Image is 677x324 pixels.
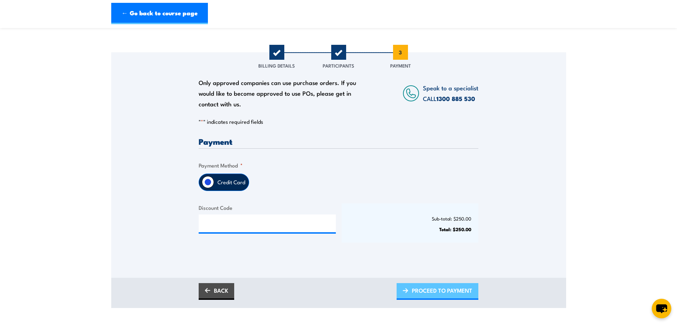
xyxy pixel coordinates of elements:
strong: Total: $250.00 [439,225,471,233]
span: PROCEED TO PAYMENT [412,281,472,300]
a: 1300 885 530 [436,94,475,103]
a: BACK [199,283,234,300]
label: Discount Code [199,203,336,212]
span: Payment [390,62,411,69]
span: 2 [331,45,346,60]
button: chat-button [652,299,671,318]
legend: Payment Method [199,161,243,169]
p: " " indicates required fields [199,118,478,125]
a: PROCEED TO PAYMENT [397,283,478,300]
span: Speak to a specialist CALL [423,83,478,103]
label: Credit Card [214,174,249,191]
span: 1 [269,45,284,60]
a: ← Go back to course page [111,3,208,24]
span: Participants [323,62,354,69]
h3: Payment [199,137,478,145]
span: Billing Details [258,62,295,69]
span: 3 [393,45,408,60]
div: Only approved companies can use purchase orders. If you would like to become approved to use POs,... [199,77,360,109]
p: Sub-total: $250.00 [349,216,472,221]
